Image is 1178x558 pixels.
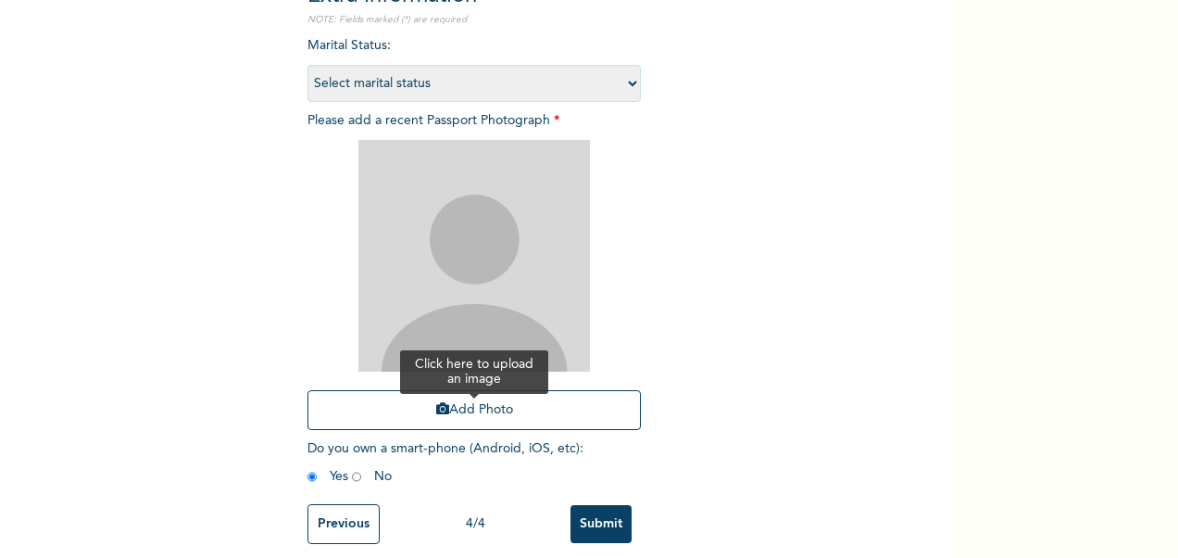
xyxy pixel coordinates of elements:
[307,13,641,27] p: NOTE: Fields marked (*) are required
[358,140,590,372] img: Crop
[307,114,641,439] span: Please add a recent Passport Photograph
[307,39,641,90] span: Marital Status :
[307,390,641,430] button: Add Photo
[570,505,632,543] input: Submit
[307,442,583,483] span: Do you own a smart-phone (Android, iOS, etc) : Yes No
[380,514,570,534] div: 4 / 4
[307,504,380,544] input: Previous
